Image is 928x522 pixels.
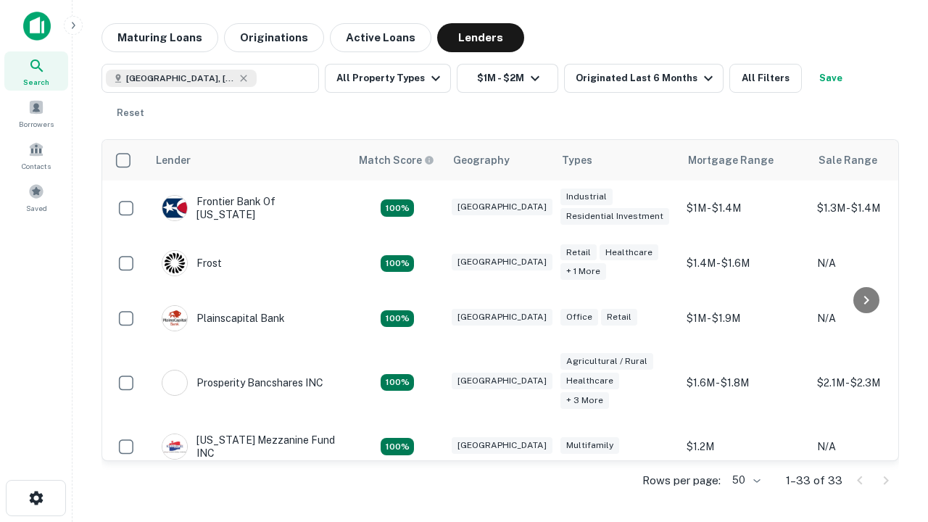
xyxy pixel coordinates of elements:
button: Originated Last 6 Months [564,64,724,93]
div: Prosperity Bancshares INC [162,370,323,396]
a: Borrowers [4,94,68,133]
div: Matching Properties: 4, hasApolloMatch: undefined [381,255,414,273]
button: Originations [224,23,324,52]
div: [US_STATE] Mezzanine Fund INC [162,434,336,460]
td: $1M - $1.9M [679,291,810,346]
td: $1.4M - $1.6M [679,236,810,291]
td: $1M - $1.4M [679,181,810,236]
div: 50 [726,470,763,491]
td: $1.2M [679,419,810,474]
div: [GEOGRAPHIC_DATA] [452,254,552,270]
div: Frost [162,250,222,276]
div: Healthcare [600,244,658,261]
div: Frontier Bank Of [US_STATE] [162,195,336,221]
span: Saved [26,202,47,214]
img: capitalize-icon.png [23,12,51,41]
div: Sale Range [819,152,877,169]
img: picture [162,434,187,459]
div: Types [562,152,592,169]
div: Capitalize uses an advanced AI algorithm to match your search with the best lender. The match sco... [359,152,434,168]
div: Multifamily [560,437,619,454]
div: + 3 more [560,392,609,409]
div: Matching Properties: 6, hasApolloMatch: undefined [381,374,414,391]
button: All Filters [729,64,802,93]
a: Saved [4,178,68,217]
th: Mortgage Range [679,140,810,181]
div: Residential Investment [560,208,669,225]
iframe: Chat Widget [855,360,928,429]
img: picture [162,196,187,220]
div: Retail [601,309,637,326]
td: $1.6M - $1.8M [679,346,810,419]
div: + 1 more [560,263,606,280]
img: picture [162,370,187,395]
button: Maturing Loans [101,23,218,52]
h6: Match Score [359,152,431,168]
button: All Property Types [325,64,451,93]
button: $1M - $2M [457,64,558,93]
div: Matching Properties: 4, hasApolloMatch: undefined [381,199,414,217]
p: 1–33 of 33 [786,472,842,489]
div: Agricultural / Rural [560,353,653,370]
button: Active Loans [330,23,431,52]
div: Matching Properties: 4, hasApolloMatch: undefined [381,310,414,328]
div: Geography [453,152,510,169]
span: Search [23,76,49,88]
button: Save your search to get updates of matches that match your search criteria. [808,64,854,93]
div: [GEOGRAPHIC_DATA] [452,373,552,389]
p: Rows per page: [642,472,721,489]
img: picture [162,251,187,275]
div: Retail [560,244,597,261]
div: [GEOGRAPHIC_DATA] [452,199,552,215]
div: Healthcare [560,373,619,389]
div: Matching Properties: 5, hasApolloMatch: undefined [381,438,414,455]
img: picture [162,306,187,331]
th: Geography [444,140,553,181]
div: Office [560,309,598,326]
div: [GEOGRAPHIC_DATA] [452,437,552,454]
a: Search [4,51,68,91]
th: Capitalize uses an advanced AI algorithm to match your search with the best lender. The match sco... [350,140,444,181]
button: Lenders [437,23,524,52]
div: Plainscapital Bank [162,305,285,331]
button: Reset [107,99,154,128]
span: Borrowers [19,118,54,130]
div: Mortgage Range [688,152,774,169]
div: Industrial [560,188,613,205]
div: [GEOGRAPHIC_DATA] [452,309,552,326]
a: Contacts [4,136,68,175]
div: Lender [156,152,191,169]
th: Lender [147,140,350,181]
div: Originated Last 6 Months [576,70,717,87]
span: Contacts [22,160,51,172]
span: [GEOGRAPHIC_DATA], [GEOGRAPHIC_DATA], [GEOGRAPHIC_DATA] [126,72,235,85]
th: Types [553,140,679,181]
